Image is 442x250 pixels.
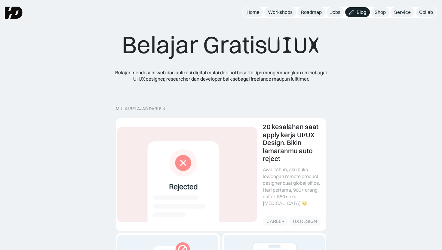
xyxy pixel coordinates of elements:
a: Collab [416,7,437,17]
a: Home [243,7,263,17]
div: Collab [419,9,433,15]
a: Roadmap [297,7,325,17]
div: Home [247,9,259,15]
a: Workshops [264,7,296,17]
a: Jobs [327,7,344,17]
div: Belajar mendesain web dan aplikasi digital mulai dari nol beserta tips mengembangkan diri sebagai... [113,69,329,82]
a: Service [391,7,414,17]
div: MULAI BELAJAR DARI SINI [116,106,326,111]
div: Roadmap [301,9,322,15]
span: UIUX [267,31,320,60]
div: Blog [357,9,366,15]
div: Belajar Gratis [122,30,320,60]
a: Shop [371,7,389,17]
div: Shop [375,9,386,15]
div: Workshops [268,9,293,15]
div: Service [394,9,411,15]
div: Jobs [330,9,340,15]
a: Blog [345,7,370,17]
